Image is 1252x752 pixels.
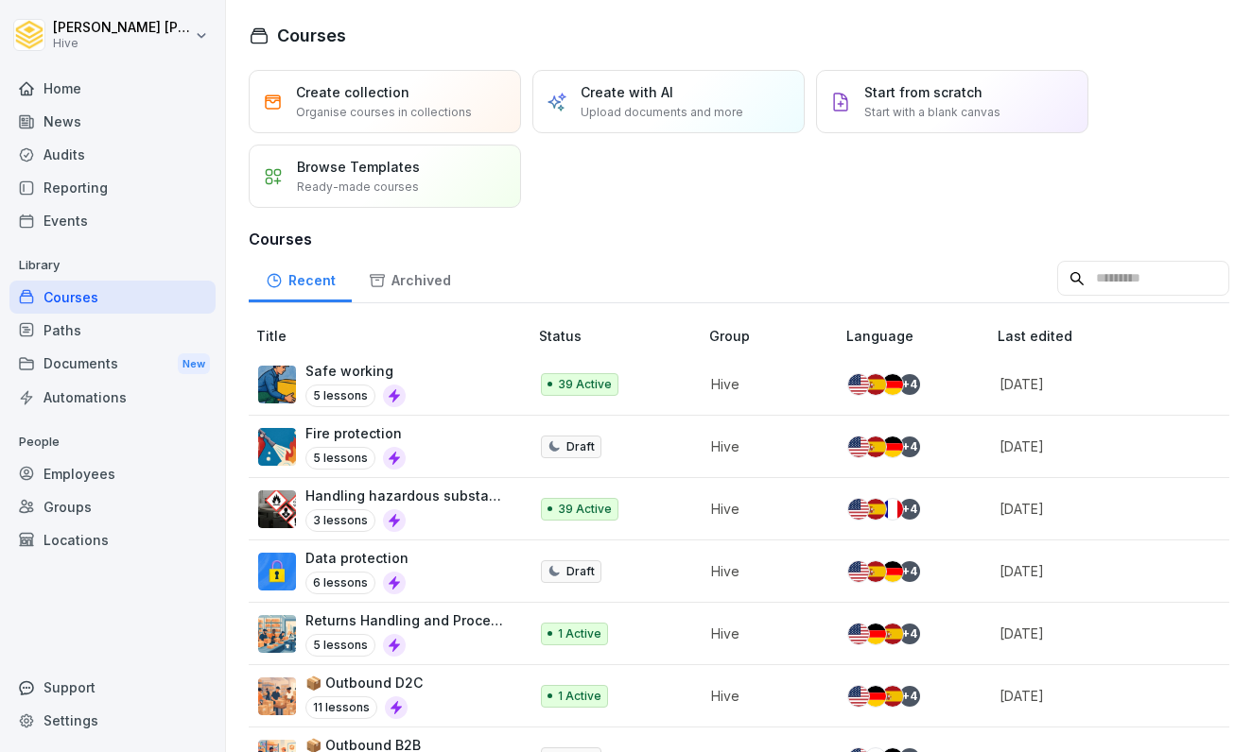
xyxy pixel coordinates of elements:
p: 📦 Outbound D2C [305,673,423,692]
p: Create collection [296,82,409,102]
p: Language [846,326,990,346]
div: + 4 [899,374,920,395]
a: Employees [9,457,216,490]
a: DocumentsNew [9,347,216,382]
p: [PERSON_NAME] [PERSON_NAME] [53,20,191,36]
p: 6 lessons [305,572,375,594]
img: aul0s4anxaw34jzwydbhh5d5.png [258,677,296,715]
p: People [9,427,216,457]
img: de.svg [865,686,886,707]
p: Draft [566,563,595,580]
img: es.svg [865,436,886,457]
img: whxspouhdmc5dw11exs3agrf.png [258,615,296,653]
div: + 4 [899,624,920,644]
p: Upload documents and more [581,104,743,121]
img: ns5fm27uu5em6705ixom0yjt.png [258,366,296,403]
p: [DATE] [1000,374,1192,394]
div: + 4 [899,499,920,520]
img: ro33qf0i8ndaw7nkfv0stvse.png [258,490,296,528]
a: Archived [352,254,467,302]
p: Data protection [305,548,409,568]
p: [DATE] [1000,499,1192,519]
a: Reporting [9,171,216,204]
img: us.svg [848,624,869,644]
p: Draft [566,438,595,455]
p: 5 lessons [305,385,375,407]
a: Locations [9,523,216,556]
p: [DATE] [1000,561,1192,581]
p: Returns Handling and Process Flow [305,610,509,630]
img: us.svg [848,436,869,457]
p: [DATE] [1000,436,1192,456]
div: New [178,353,210,375]
a: Events [9,204,216,237]
p: Title [256,326,531,346]
p: Hive [53,37,191,50]
div: + 4 [899,436,920,457]
img: es.svg [865,374,886,395]
p: 1 Active [558,625,601,642]
a: Recent [249,254,352,302]
p: Hive [711,499,816,519]
div: + 4 [899,686,920,707]
p: 11 lessons [305,696,377,719]
p: Fire protection [305,423,406,443]
p: 39 Active [558,501,612,518]
img: us.svg [848,374,869,395]
img: us.svg [848,561,869,582]
h3: Courses [249,228,1229,250]
p: Hive [711,624,816,643]
img: es.svg [882,686,903,707]
p: 5 lessons [305,447,375,470]
p: 39 Active [558,376,612,393]
p: [DATE] [1000,686,1192,706]
a: Home [9,72,216,105]
a: Paths [9,314,216,347]
p: Handling hazardous substances [305,486,509,505]
img: es.svg [865,499,886,520]
p: Status [539,326,702,346]
p: 3 lessons [305,509,375,532]
img: us.svg [848,686,869,707]
img: es.svg [865,561,886,582]
a: Groups [9,490,216,523]
p: [DATE] [1000,624,1192,643]
p: Organise courses in collections [296,104,472,121]
p: 5 lessons [305,634,375,657]
p: Hive [711,561,816,581]
img: de.svg [882,374,903,395]
div: Support [9,671,216,704]
p: Create with AI [581,82,673,102]
img: gp1n7epbxsf9lzaihqn479zn.png [258,553,296,590]
h1: Courses [277,23,346,48]
img: fr.svg [882,499,903,520]
img: de.svg [865,624,886,644]
p: Hive [711,374,816,394]
a: Automations [9,381,216,414]
img: us.svg [848,499,869,520]
img: de.svg [882,561,903,582]
a: Courses [9,281,216,314]
div: Documents [9,347,216,382]
p: Ready-made courses [297,179,419,196]
p: Start with a blank canvas [864,104,1000,121]
p: Hive [711,436,816,456]
p: Group [709,326,839,346]
div: News [9,105,216,138]
a: Settings [9,704,216,737]
div: Audits [9,138,216,171]
p: 1 Active [558,688,601,705]
p: Hive [711,686,816,706]
p: Library [9,250,216,281]
p: Browse Templates [297,157,420,177]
